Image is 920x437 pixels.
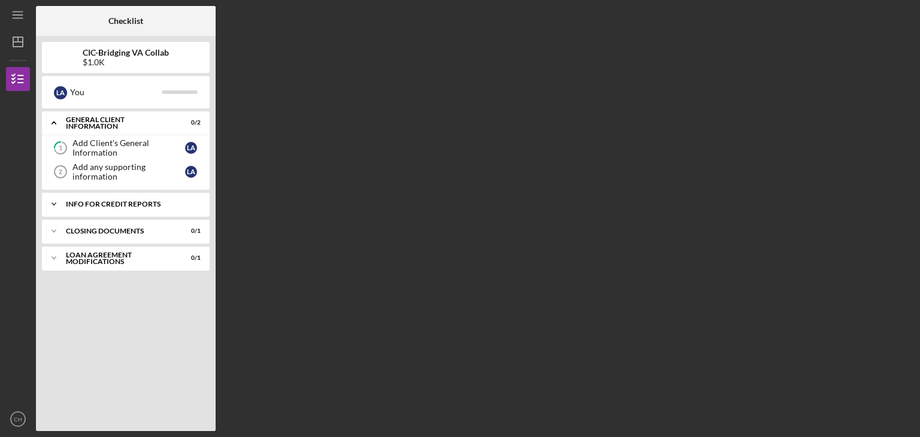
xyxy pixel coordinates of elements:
div: Info for Credit Reports [66,201,195,208]
a: 2Add any supporting informationLA [48,160,204,184]
div: 0 / 1 [179,254,201,262]
text: CH [14,416,22,423]
div: Closing Documents [66,227,171,235]
div: You [70,82,162,102]
div: 0 / 1 [179,227,201,235]
div: $1.0K [83,57,169,67]
div: LOAN AGREEMENT MODIFICATIONS [66,251,171,265]
div: L A [185,142,197,154]
div: L A [54,86,67,99]
div: General Client Information [66,116,171,130]
a: 1Add Client's General InformationLA [48,136,204,160]
button: CH [6,407,30,431]
tspan: 2 [59,168,62,175]
div: Add Client's General Information [72,138,185,157]
div: Add any supporting information [72,162,185,181]
div: 0 / 2 [179,119,201,126]
b: CIC-Bridging VA Collab [83,48,169,57]
b: Checklist [108,16,143,26]
tspan: 1 [59,144,62,152]
div: L A [185,166,197,178]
